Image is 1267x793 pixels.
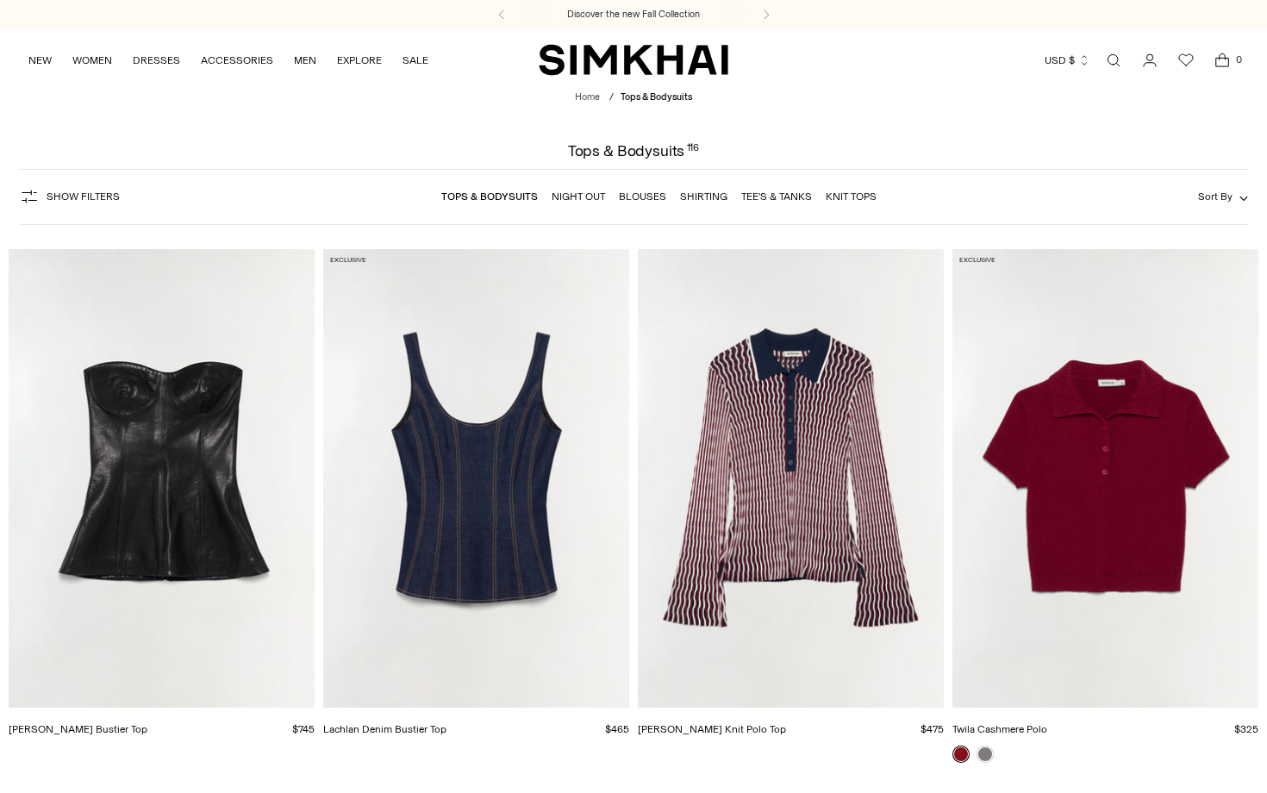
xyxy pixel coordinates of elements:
[1205,43,1239,78] a: Open cart modal
[1198,190,1233,203] span: Sort By
[539,43,728,77] a: SIMKHAI
[323,249,629,709] a: Lachlan Denim Bustier Top
[47,190,120,203] span: Show Filters
[337,41,382,79] a: EXPLORE
[1096,43,1131,78] a: Open search modal
[552,190,605,203] a: Night Out
[609,91,614,105] div: /
[133,41,180,79] a: DRESSES
[294,41,316,79] a: MEN
[201,41,273,79] a: ACCESSORIES
[1045,41,1090,79] button: USD $
[1234,723,1258,735] span: $325
[575,91,600,103] a: Home
[741,190,812,203] a: Tee's & Tanks
[292,723,315,735] span: $745
[9,723,147,735] a: [PERSON_NAME] Bustier Top
[680,190,727,203] a: Shirting
[921,723,944,735] span: $475
[441,178,877,215] nav: Linked collections
[1133,43,1167,78] a: Go to the account page
[323,723,446,735] a: Lachlan Denim Bustier Top
[441,190,538,203] a: Tops & Bodysuits
[568,143,699,159] h1: Tops & Bodysuits
[575,91,692,105] nav: breadcrumbs
[638,249,944,709] a: Colleen Knit Polo Top
[619,190,666,203] a: Blouses
[1169,43,1203,78] a: Wishlist
[952,723,1047,735] a: Twila Cashmere Polo
[28,41,52,79] a: NEW
[19,183,120,210] button: Show Filters
[952,249,1258,709] a: Twila Cashmere Polo
[9,249,315,709] a: Tyla Leather Bustier Top
[1231,52,1246,67] span: 0
[403,41,428,79] a: SALE
[638,723,786,735] a: [PERSON_NAME] Knit Polo Top
[621,91,692,103] span: Tops & Bodysuits
[1198,187,1248,206] button: Sort By
[826,190,877,203] a: Knit Tops
[605,723,629,735] span: $465
[567,8,700,22] a: Discover the new Fall Collection
[72,41,112,79] a: WOMEN
[687,143,700,159] div: 116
